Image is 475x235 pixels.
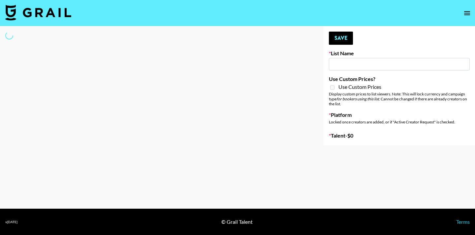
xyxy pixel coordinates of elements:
[329,112,470,118] label: Platform
[460,7,474,20] button: open drawer
[336,96,379,101] em: for bookers using this list
[329,132,470,139] label: Talent - $ 0
[5,220,17,224] div: v [DATE]
[329,32,353,45] button: Save
[456,219,470,225] a: Terms
[329,119,470,124] div: Locked once creators are added, or if "Active Creator Request" is checked.
[329,91,470,106] div: Display custom prices to list viewers. Note: This will lock currency and campaign type . Cannot b...
[329,76,470,82] label: Use Custom Prices?
[338,84,381,90] span: Use Custom Prices
[221,219,253,225] div: © Grail Talent
[329,50,470,57] label: List Name
[5,5,71,20] img: Grail Talent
